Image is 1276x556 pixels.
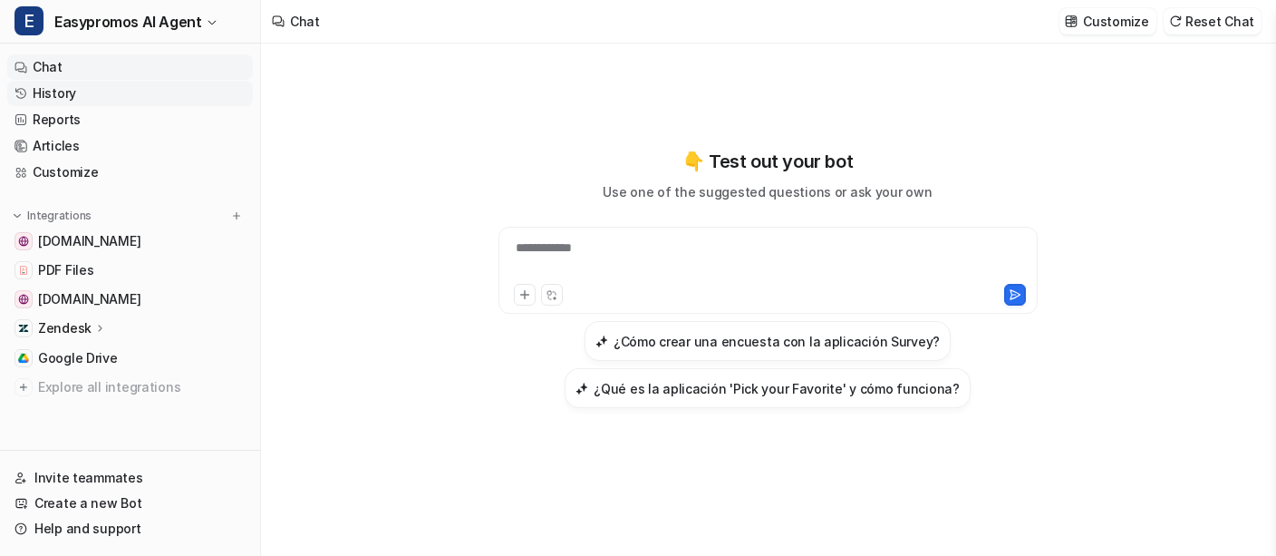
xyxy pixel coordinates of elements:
div: Chat [290,12,320,31]
h3: ¿Qué es la aplicación 'Pick your Favorite' y cómo funciona? [594,379,959,398]
a: Articles [7,133,253,159]
img: ¿Qué es la aplicación 'Pick your Favorite' y cómo funciona? [575,382,588,395]
a: Create a new Bot [7,491,253,516]
span: E [14,6,43,35]
p: Use one of the suggested questions or ask your own [603,182,932,201]
span: Easypromos AI Agent [54,9,201,34]
span: Explore all integrations [38,373,246,402]
button: ¿Cómo crear una encuesta con la aplicación Survey?¿Cómo crear una encuesta con la aplicación Survey? [585,321,951,361]
img: www.easypromosapp.com [18,294,29,305]
a: Google DriveGoogle Drive [7,346,253,371]
button: ¿Qué es la aplicación 'Pick your Favorite' y cómo funciona?¿Qué es la aplicación 'Pick your Favor... [565,368,970,408]
img: PDF Files [18,265,29,276]
img: Zendesk [18,323,29,334]
a: Customize [7,160,253,185]
p: Customize [1083,12,1148,31]
button: Integrations [7,207,97,225]
a: www.easypromosapp.com[DOMAIN_NAME] [7,287,253,312]
span: Google Drive [38,349,118,367]
img: customize [1065,15,1078,28]
img: reset [1169,15,1182,28]
img: expand menu [11,210,24,222]
a: History [7,81,253,106]
img: menu_add.svg [230,210,243,222]
a: Invite teammates [7,465,253,491]
img: ¿Cómo crear una encuesta con la aplicación Survey? [595,335,608,348]
p: Zendesk [38,319,92,337]
span: [DOMAIN_NAME] [38,232,140,250]
a: Explore all integrations [7,375,253,400]
p: 👇 Test out your bot [682,148,853,175]
a: Reports [7,107,253,132]
span: PDF Files [38,261,93,279]
a: Help and support [7,516,253,541]
a: PDF FilesPDF Files [7,258,253,283]
img: easypromos-apiref.redoc.ly [18,236,29,247]
button: Reset Chat [1164,8,1261,34]
h3: ¿Cómo crear una encuesta con la aplicación Survey? [614,332,940,351]
button: Customize [1059,8,1155,34]
span: [DOMAIN_NAME] [38,290,140,308]
p: Integrations [27,209,92,223]
img: Google Drive [18,353,29,364]
a: easypromos-apiref.redoc.ly[DOMAIN_NAME] [7,229,253,254]
img: explore all integrations [14,378,33,396]
a: Chat [7,54,253,80]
